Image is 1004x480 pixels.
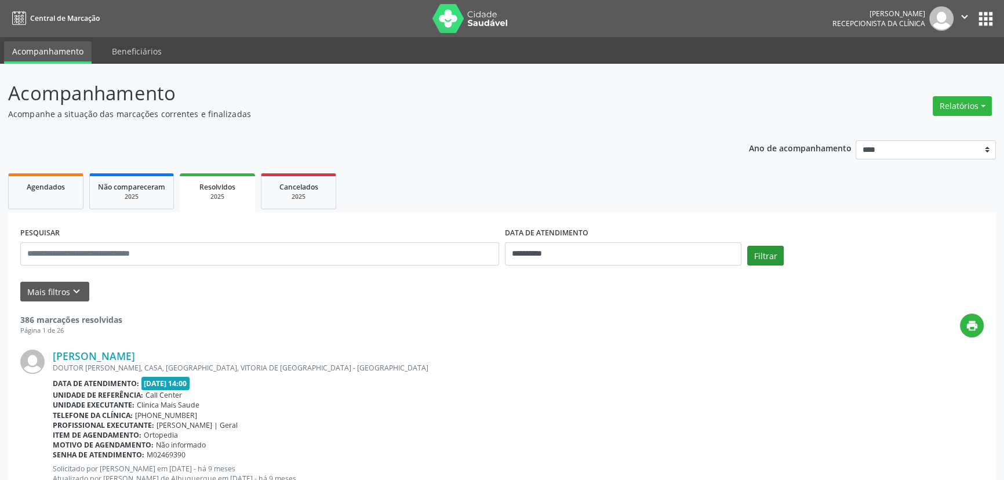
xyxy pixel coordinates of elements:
button: apps [976,9,996,29]
p: Acompanhe a situação das marcações correntes e finalizadas [8,108,700,120]
div: 2025 [98,192,165,201]
b: Telefone da clínica: [53,410,133,420]
button: Mais filtroskeyboard_arrow_down [20,282,89,302]
span: Call Center [145,390,182,400]
i: print [966,319,978,332]
b: Motivo de agendamento: [53,440,154,450]
div: [PERSON_NAME] [832,9,925,19]
span: Recepcionista da clínica [832,19,925,28]
a: Beneficiários [104,41,170,61]
b: Data de atendimento: [53,379,139,388]
a: [PERSON_NAME] [53,350,135,362]
strong: 386 marcações resolvidas [20,314,122,325]
a: Central de Marcação [8,9,100,28]
button: Relatórios [933,96,992,116]
span: M02469390 [147,450,185,460]
span: Não informado [156,440,206,450]
span: Resolvidos [199,182,235,192]
p: Ano de acompanhamento [749,140,852,155]
span: [DATE] 14:00 [141,377,190,390]
div: 2025 [188,192,247,201]
b: Unidade executante: [53,400,134,410]
b: Item de agendamento: [53,430,141,440]
span: Ortopedia [144,430,178,440]
label: DATA DE ATENDIMENTO [505,224,588,242]
a: Acompanhamento [4,41,92,64]
label: PESQUISAR [20,224,60,242]
button: Filtrar [747,246,784,266]
span: Central de Marcação [30,13,100,23]
span: Cancelados [279,182,318,192]
span: Clinica Mais Saude [137,400,199,410]
b: Profissional executante: [53,420,154,430]
p: Acompanhamento [8,79,700,108]
span: [PERSON_NAME] | Geral [157,420,238,430]
b: Senha de atendimento: [53,450,144,460]
div: DOUTOR [PERSON_NAME], CASA, [GEOGRAPHIC_DATA], VITORIA DE [GEOGRAPHIC_DATA] - [GEOGRAPHIC_DATA] [53,363,984,373]
img: img [20,350,45,374]
i:  [958,10,971,23]
button:  [954,6,976,31]
span: Agendados [27,182,65,192]
button: print [960,314,984,337]
b: Unidade de referência: [53,390,143,400]
span: [PHONE_NUMBER] [135,410,197,420]
i: keyboard_arrow_down [70,285,83,298]
span: Não compareceram [98,182,165,192]
div: 2025 [270,192,328,201]
div: Página 1 de 26 [20,326,122,336]
img: img [929,6,954,31]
